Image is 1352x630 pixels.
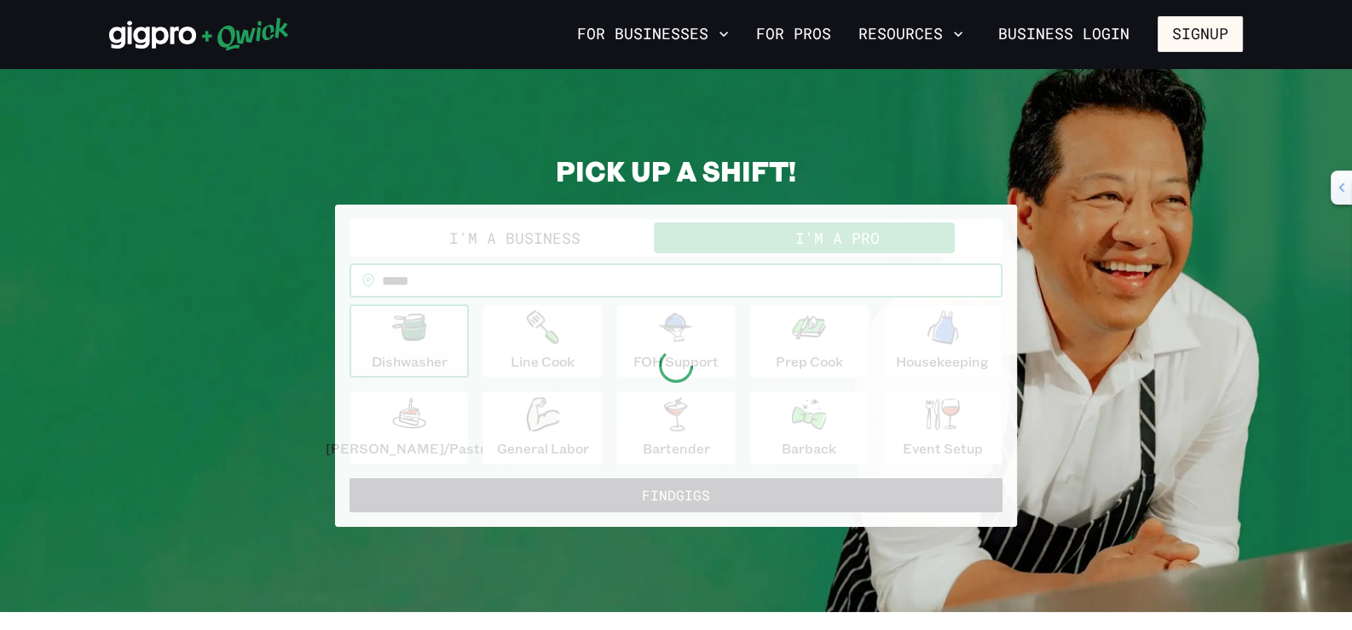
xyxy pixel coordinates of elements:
button: Resources [852,20,970,49]
p: [PERSON_NAME]/Pastry [326,438,493,459]
a: Business Login [984,16,1144,52]
button: For Businesses [570,20,736,49]
button: Signup [1158,16,1243,52]
a: For Pros [749,20,838,49]
h2: PICK UP A SHIFT! [335,153,1017,188]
